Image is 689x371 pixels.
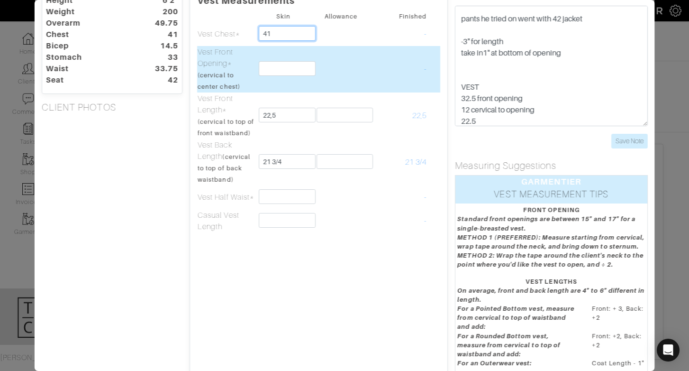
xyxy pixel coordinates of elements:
[136,6,185,18] dt: 200
[585,359,652,368] dd: Coat Length - 1"
[457,205,645,214] div: FRONT OPENING
[136,29,185,40] dt: 41
[197,93,254,139] td: Vest Front Length*
[455,188,647,204] div: VEST MEASUREMENT TIPS
[657,339,680,362] div: Open Intercom Messenger
[198,118,254,137] small: (cervical to top of front waistband)
[276,13,290,20] small: Skin
[136,74,185,86] dt: 42
[457,252,644,268] em: METHOD 2: Wrap the tape around the client's neck to the point where you'd like the vest to open, ...
[198,153,250,183] small: (cervical to top of back waistband)
[39,29,136,40] dt: Chest
[39,18,136,29] dt: Overarm
[197,139,254,185] td: Vest Back Length
[39,40,136,52] dt: Bicep
[457,215,635,232] em: Standard front openings are between 15" and 17" for a single-breasted vest.
[611,134,647,148] input: Save Note
[457,305,574,330] em: For a Pointed Bottom vest, measure from cervical to top of waistband and add:
[39,52,136,63] dt: Stomach
[457,333,560,358] em: For a Rounded Bottom vest, measure from cervical to top of waistband and add:
[136,18,185,29] dt: 49.75
[136,52,185,63] dt: 33
[585,332,652,355] dd: Front: +2, Back: +2
[198,72,240,90] small: (cervical to center chest)
[197,22,254,46] td: Vest Chest*
[197,185,254,209] td: Vest Half Waist*
[39,6,136,18] dt: Weight
[324,13,357,20] small: Allowance
[455,176,647,188] div: GARMENTIER
[197,209,254,233] td: Casual Vest Length
[39,74,136,86] dt: Seat
[399,13,426,20] small: Finished
[457,360,532,367] em: For an Outerwear vest:
[136,63,185,74] dt: 33.75
[457,277,645,286] div: VEST LENGTHS
[42,102,182,113] h5: CLIENT PHOTOS
[457,234,644,250] em: METHOD 1 (PREFERRED): Measure starting from cervical, wrap tape around the neck, and bring down t...
[39,63,136,74] dt: Waist
[424,217,426,225] span: -
[405,158,426,167] span: 21 3/4
[424,30,426,38] span: -
[136,40,185,52] dt: 14.5
[424,193,426,202] span: -
[455,160,647,171] h5: Measuring Suggestions
[424,65,426,74] span: -
[197,46,254,93] td: Vest Front Opening*
[412,111,426,120] span: 22,5
[585,304,652,328] dd: Front: + 3, Back: +2
[457,287,644,303] em: On average, front and back length are 4" to 6" different in length.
